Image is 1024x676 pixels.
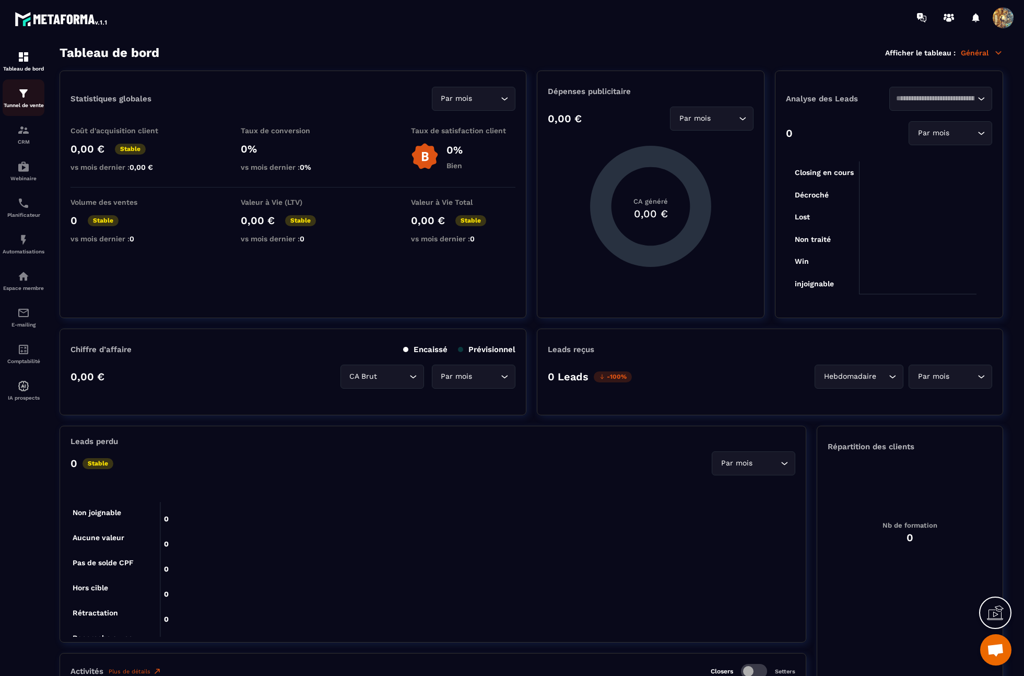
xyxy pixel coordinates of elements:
[17,124,30,136] img: formation
[17,234,30,246] img: automations
[241,163,345,171] p: vs mois dernier :
[3,66,44,72] p: Tableau de bord
[411,214,445,227] p: 0,00 €
[17,197,30,209] img: scheduler
[70,143,104,155] p: 0,00 €
[3,358,44,364] p: Comptabilité
[795,168,854,177] tspan: Closing en cours
[951,371,975,382] input: Search for option
[70,437,118,446] p: Leads perdu
[411,198,515,206] p: Valeur à Vie Total
[70,370,104,383] p: 0,00 €
[786,127,793,139] p: 0
[594,371,632,382] p: -100%
[909,121,992,145] div: Search for option
[548,370,588,383] p: 0 Leads
[432,87,515,111] div: Search for option
[3,139,44,145] p: CRM
[712,451,795,475] div: Search for option
[980,634,1011,666] a: Open chat
[951,127,975,139] input: Search for option
[70,345,132,354] p: Chiffre d’affaire
[3,226,44,262] a: automationsautomationsAutomatisations
[60,45,159,60] h3: Tableau de bord
[439,371,475,382] span: Par mois
[15,9,109,28] img: logo
[70,667,103,676] p: Activités
[17,51,30,63] img: formation
[3,322,44,328] p: E-mailing
[70,198,175,206] p: Volume des ventes
[403,345,448,354] p: Encaissé
[83,458,113,469] p: Stable
[432,365,515,389] div: Search for option
[73,584,108,592] tspan: Hors cible
[961,48,1003,57] p: Général
[70,126,175,135] p: Coût d'acquisition client
[795,279,834,288] tspan: injoignable
[455,215,486,226] p: Stable
[795,235,831,243] tspan: Non traité
[878,371,886,382] input: Search for option
[3,262,44,299] a: automationsautomationsEspace membre
[3,395,44,401] p: IA prospects
[153,667,161,675] img: narrow-up-right-o.6b7c60e2.svg
[3,335,44,372] a: accountantaccountantComptabilité
[915,127,951,139] span: Par mois
[815,365,903,389] div: Search for option
[73,634,136,643] tspan: Raccroche au nez
[340,365,424,389] div: Search for option
[300,163,311,171] span: 0%
[548,112,582,125] p: 0,00 €
[70,94,151,103] p: Statistiques globales
[17,160,30,173] img: automations
[300,235,304,243] span: 0
[458,345,515,354] p: Prévisionnel
[475,93,498,104] input: Search for option
[795,213,810,221] tspan: Lost
[3,249,44,254] p: Automatisations
[73,558,134,567] tspan: Pas de solde CPF
[446,144,463,156] p: 0%
[380,371,407,382] input: Search for option
[885,49,956,57] p: Afficher le tableau :
[130,235,134,243] span: 0
[241,235,345,243] p: vs mois dernier :
[17,307,30,319] img: email
[3,189,44,226] a: schedulerschedulerPlanificateur
[70,214,77,227] p: 0
[3,285,44,291] p: Espace membre
[548,87,754,96] p: Dépenses publicitaire
[17,270,30,283] img: automations
[775,668,795,675] p: Setters
[411,235,515,243] p: vs mois dernier :
[711,668,733,675] p: Closers
[411,143,439,170] img: b-badge-o.b3b20ee6.svg
[88,215,119,226] p: Stable
[3,176,44,181] p: Webinaire
[915,371,951,382] span: Par mois
[889,87,993,111] div: Search for option
[795,191,829,199] tspan: Décroché
[821,371,878,382] span: Hebdomadaire
[3,153,44,189] a: automationsautomationsWebinaire
[17,343,30,356] img: accountant
[446,161,463,170] p: Bien
[677,113,713,124] span: Par mois
[241,126,345,135] p: Taux de conversion
[130,163,153,171] span: 0,00 €
[439,93,475,104] span: Par mois
[755,458,778,469] input: Search for option
[3,79,44,116] a: formationformationTunnel de vente
[241,143,345,155] p: 0%
[3,43,44,79] a: formationformationTableau de bord
[17,87,30,100] img: formation
[241,198,345,206] p: Valeur à Vie (LTV)
[73,533,124,542] tspan: Aucune valeur
[115,144,146,155] p: Stable
[347,371,380,382] span: CA Brut
[896,93,975,104] input: Search for option
[795,257,809,265] tspan: Win
[411,126,515,135] p: Taux de satisfaction client
[73,609,118,617] tspan: Rétractation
